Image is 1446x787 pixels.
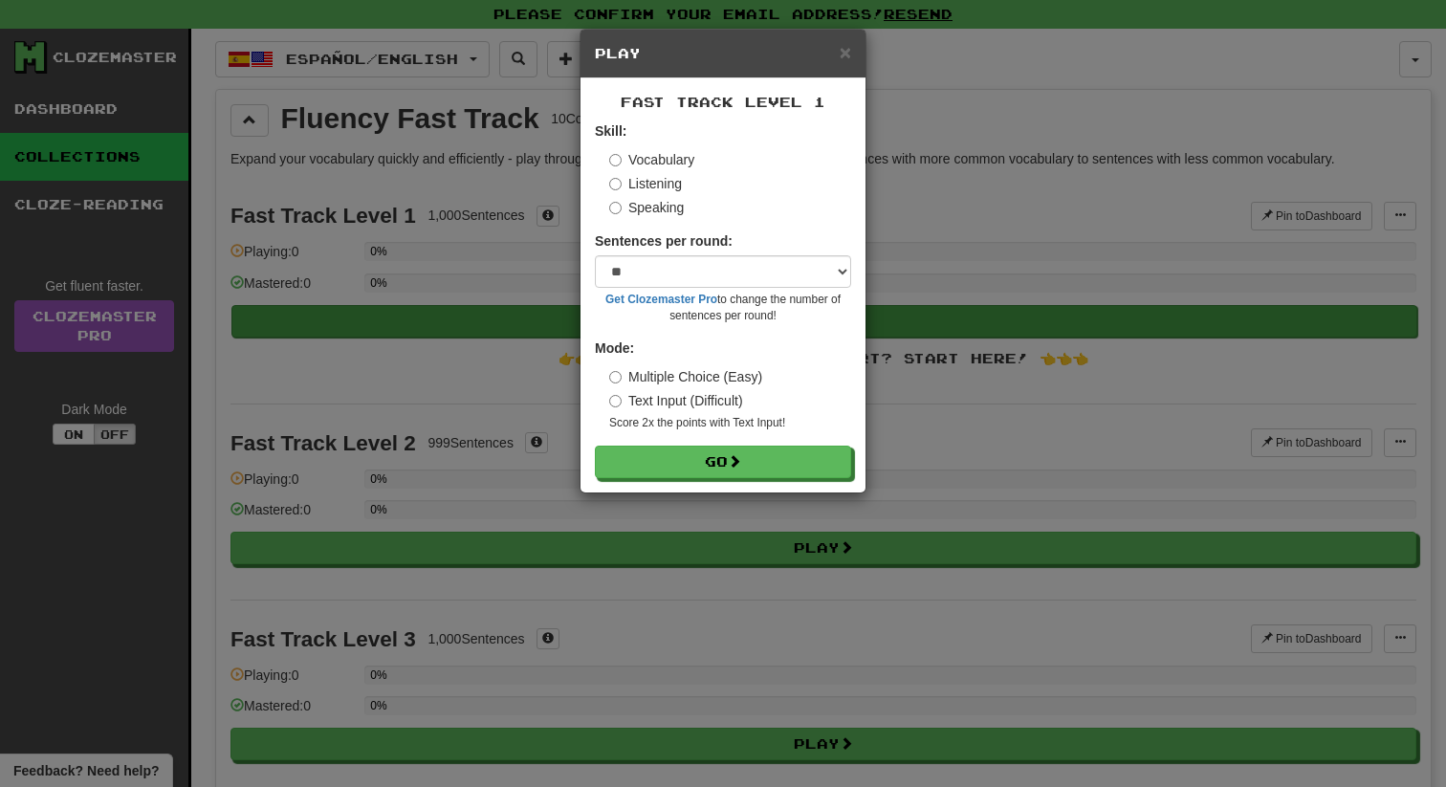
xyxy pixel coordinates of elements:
small: Score 2x the points with Text Input ! [609,415,851,431]
h5: Play [595,44,851,63]
span: Fast Track Level 1 [621,94,825,110]
input: Vocabulary [609,154,622,166]
strong: Skill: [595,123,626,139]
strong: Mode: [595,340,634,356]
label: Listening [609,174,682,193]
input: Speaking [609,202,622,214]
input: Multiple Choice (Easy) [609,371,622,383]
label: Multiple Choice (Easy) [609,367,762,386]
button: Close [840,42,851,62]
small: to change the number of sentences per round! [595,292,851,324]
input: Listening [609,178,622,190]
button: Go [595,446,851,478]
a: Get Clozemaster Pro [605,293,717,306]
label: Sentences per round: [595,231,733,251]
span: × [840,41,851,63]
label: Text Input (Difficult) [609,391,743,410]
input: Text Input (Difficult) [609,395,622,407]
label: Speaking [609,198,684,217]
label: Vocabulary [609,150,694,169]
